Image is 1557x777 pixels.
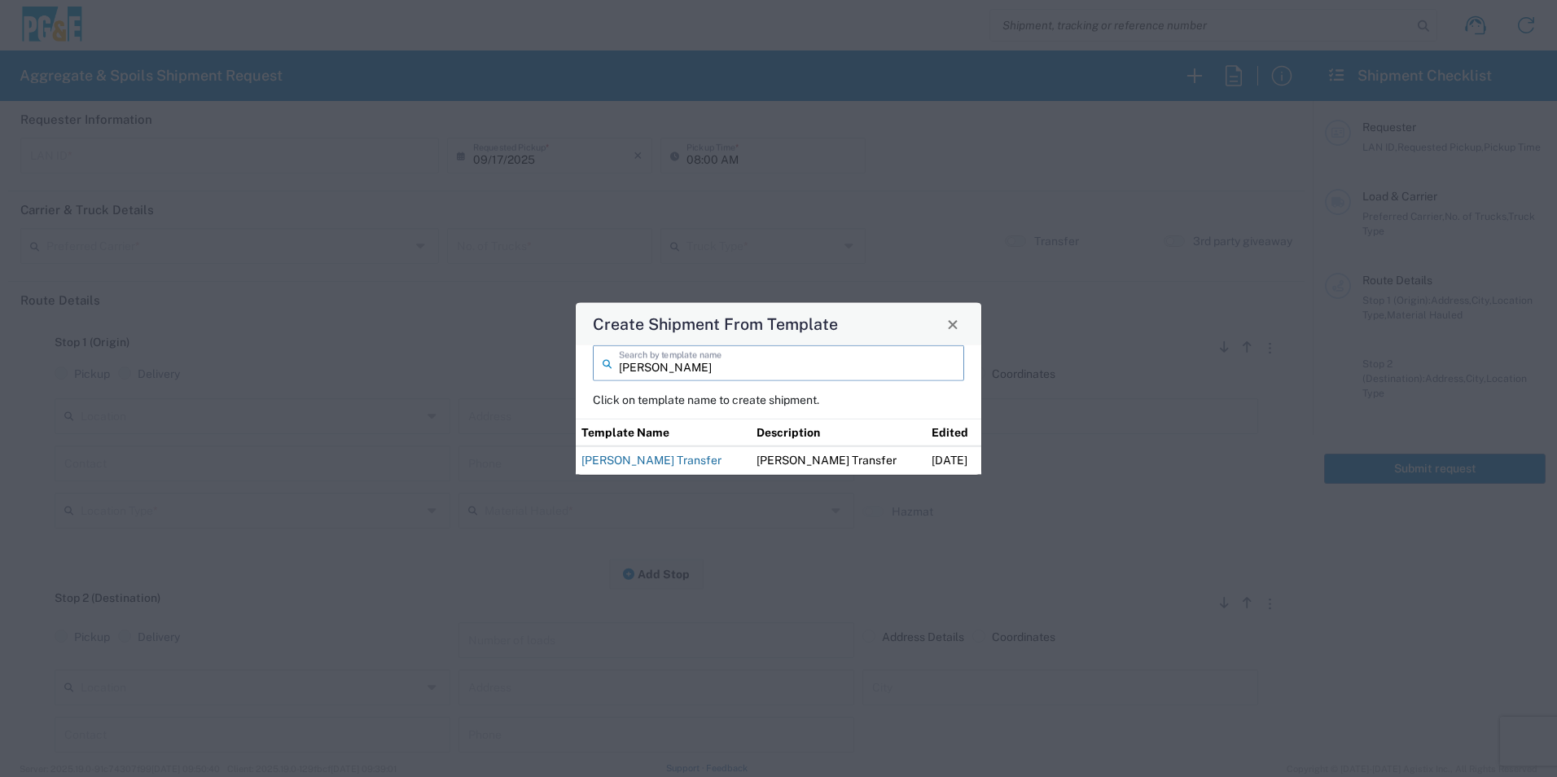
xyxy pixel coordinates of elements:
button: Close [941,313,964,336]
table: Shipment templates [576,419,981,475]
a: [PERSON_NAME] Transfer [581,454,721,467]
th: Description [751,419,926,446]
td: [DATE] [926,446,981,475]
td: [PERSON_NAME] Transfer [751,446,926,475]
h4: Create Shipment From Template [593,312,838,336]
th: Template Name [576,419,751,446]
th: Edited [926,419,981,446]
p: Click on template name to create shipment. [593,393,964,407]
